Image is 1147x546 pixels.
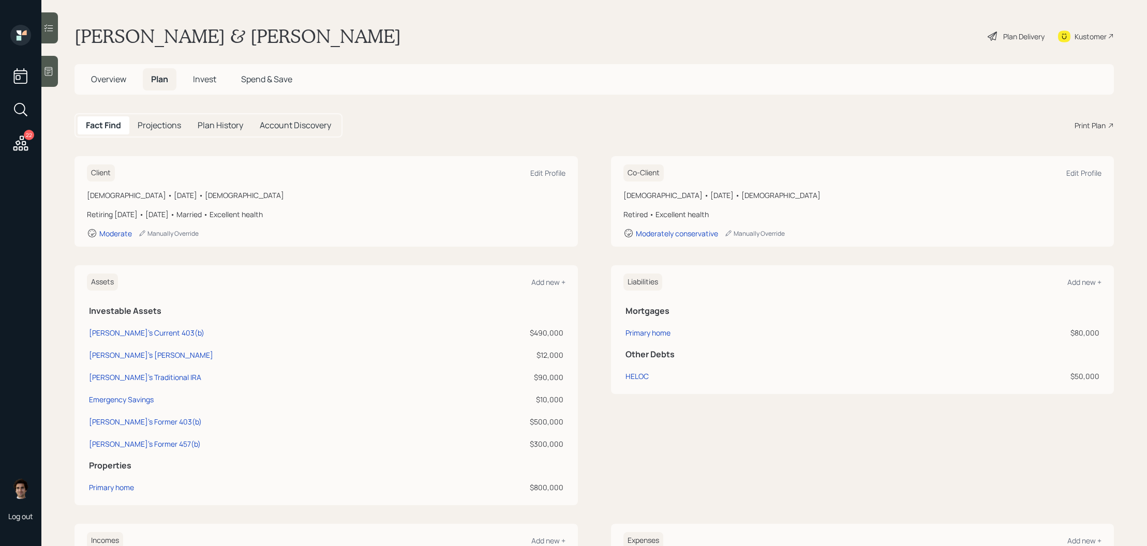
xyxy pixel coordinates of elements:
span: Spend & Save [241,73,292,85]
h6: Liabilities [623,274,662,291]
h6: Assets [87,274,118,291]
div: Manually Override [138,229,199,238]
div: $12,000 [458,350,563,360]
div: Add new + [531,536,565,545]
span: Overview [91,73,126,85]
img: harrison-schaefer-headshot-2.png [10,478,31,499]
div: Primary home [625,327,671,338]
div: [PERSON_NAME]'s Current 403(b) [89,327,204,338]
div: Add new + [1067,536,1101,545]
div: Moderately conservative [636,229,718,238]
div: $300,000 [458,438,563,449]
h5: Account Discovery [260,120,331,130]
div: $90,000 [458,372,563,383]
h6: Client [87,164,115,181]
h5: Plan History [198,120,243,130]
h5: Properties [89,461,563,471]
div: 22 [24,130,34,140]
div: Retired • Excellent health [623,209,1102,220]
div: HELOC [625,371,649,382]
div: $10,000 [458,394,563,405]
div: Add new + [1067,277,1101,287]
h5: Projections [138,120,181,130]
div: $490,000 [458,327,563,338]
div: Edit Profile [1066,168,1101,178]
span: Plan [151,73,168,85]
h6: Co-Client [623,164,664,181]
div: [PERSON_NAME]'s Traditional IRA [89,372,201,383]
div: $800,000 [458,482,563,493]
div: Plan Delivery [1003,31,1045,42]
div: [DEMOGRAPHIC_DATA] • [DATE] • [DEMOGRAPHIC_DATA] [87,190,565,201]
div: Add new + [531,277,565,287]
h5: Other Debts [625,350,1100,359]
div: [PERSON_NAME]'s Former 403(b) [89,416,202,427]
span: Invest [193,73,216,85]
h1: [PERSON_NAME] & [PERSON_NAME] [75,25,401,48]
div: Kustomer [1075,31,1107,42]
div: Primary home [89,482,134,493]
div: $50,000 [911,371,1099,382]
h5: Investable Assets [89,306,563,316]
div: Log out [8,511,33,521]
div: Moderate [99,229,132,238]
div: [PERSON_NAME]'s [PERSON_NAME] [89,350,213,360]
div: Print Plan [1075,120,1106,131]
div: [PERSON_NAME]'s Former 457(b) [89,438,201,449]
h5: Mortgages [625,306,1100,316]
div: Retiring [DATE] • [DATE] • Married • Excellent health [87,209,565,220]
h5: Fact Find [86,120,121,130]
div: $80,000 [911,327,1099,338]
div: [DEMOGRAPHIC_DATA] • [DATE] • [DEMOGRAPHIC_DATA] [623,190,1102,201]
div: $500,000 [458,416,563,427]
div: Emergency Savings [89,394,154,405]
div: Manually Override [724,229,785,238]
div: Edit Profile [530,168,565,178]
